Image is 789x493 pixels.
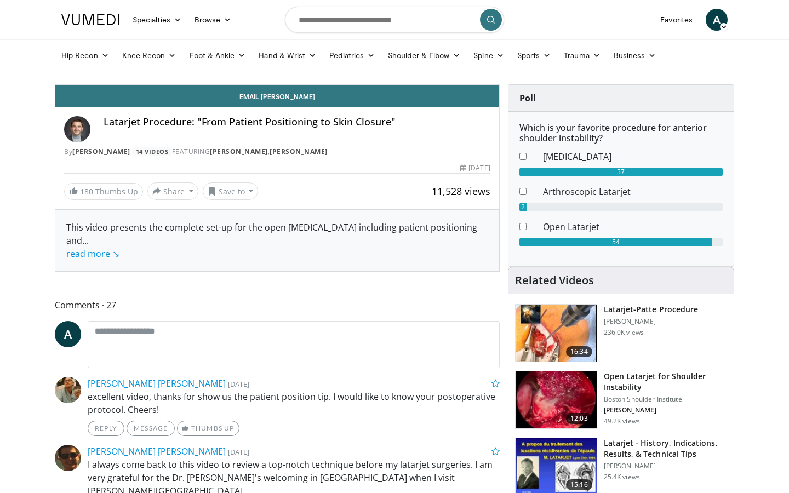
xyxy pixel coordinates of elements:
[64,147,490,157] div: By FEATURING ,
[127,421,175,436] a: Message
[88,377,226,389] a: [PERSON_NAME] [PERSON_NAME]
[55,85,499,107] a: Email [PERSON_NAME]
[61,14,119,25] img: VuMedi Logo
[147,182,198,200] button: Share
[72,147,130,156] a: [PERSON_NAME]
[177,421,239,436] a: Thumbs Up
[604,317,698,326] p: [PERSON_NAME]
[183,44,253,66] a: Foot & Ankle
[519,238,712,246] div: 54
[88,390,500,416] p: excellent video, thanks for show us the patient position tip. I would like to know your postopera...
[228,447,249,457] small: [DATE]
[535,220,731,233] dd: Open Latarjet
[270,147,328,156] a: [PERSON_NAME]
[252,44,323,66] a: Hand & Wrist
[535,185,731,198] dd: Arthroscopic Latarjet
[604,406,727,415] p: [PERSON_NAME]
[64,183,143,200] a: 180 Thumbs Up
[566,346,592,357] span: 16:34
[515,304,727,362] a: 16:34 Latarjet-Patte Procedure [PERSON_NAME] 236.0K views
[116,44,183,66] a: Knee Recon
[604,304,698,315] h3: Latarjet-Patte Procedure
[228,379,249,389] small: [DATE]
[132,147,172,156] a: 14 Videos
[381,44,467,66] a: Shoulder & Elbow
[604,438,727,460] h3: Latarjet - History, Indications, Results, & Technical Tips
[604,371,727,393] h3: Open Latarjet for Shoulder Instability
[203,182,259,200] button: Save to
[519,203,527,211] div: 2
[55,298,500,312] span: Comments 27
[566,479,592,490] span: 15:16
[604,395,727,404] p: Boston Shoulder Institute
[460,163,490,173] div: [DATE]
[323,44,381,66] a: Pediatrics
[55,377,81,403] img: Avatar
[511,44,558,66] a: Sports
[188,9,238,31] a: Browse
[519,123,723,144] h6: Which is your favorite procedure for anterior shoulder instability?
[210,147,268,156] a: [PERSON_NAME]
[285,7,504,33] input: Search topics, interventions
[516,371,597,428] img: 944938_3.png.150x105_q85_crop-smart_upscale.jpg
[516,305,597,362] img: 617583_3.png.150x105_q85_crop-smart_upscale.jpg
[55,44,116,66] a: Hip Recon
[88,445,226,457] a: [PERSON_NAME] [PERSON_NAME]
[706,9,728,31] a: A
[66,221,488,260] div: This video presents the complete set-up for the open [MEDICAL_DATA] including patient positioning...
[557,44,607,66] a: Trauma
[467,44,510,66] a: Spine
[515,274,594,287] h4: Related Videos
[80,186,93,197] span: 180
[519,168,723,176] div: 57
[88,421,124,436] a: Reply
[126,9,188,31] a: Specialties
[535,150,731,163] dd: [MEDICAL_DATA]
[104,116,490,128] h4: Latarjet Procedure: "From Patient Positioning to Skin Closure"
[66,248,119,260] a: read more ↘
[64,116,90,142] img: Avatar
[519,92,536,104] strong: Poll
[432,185,490,198] span: 11,528 views
[55,321,81,347] a: A
[604,417,640,426] p: 49.2K views
[654,9,699,31] a: Favorites
[604,462,727,471] p: [PERSON_NAME]
[515,371,727,429] a: 12:03 Open Latarjet for Shoulder Instability Boston Shoulder Institute [PERSON_NAME] 49.2K views
[607,44,663,66] a: Business
[55,445,81,471] img: Avatar
[604,328,644,337] p: 236.0K views
[604,473,640,481] p: 25.4K views
[566,413,592,424] span: 12:03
